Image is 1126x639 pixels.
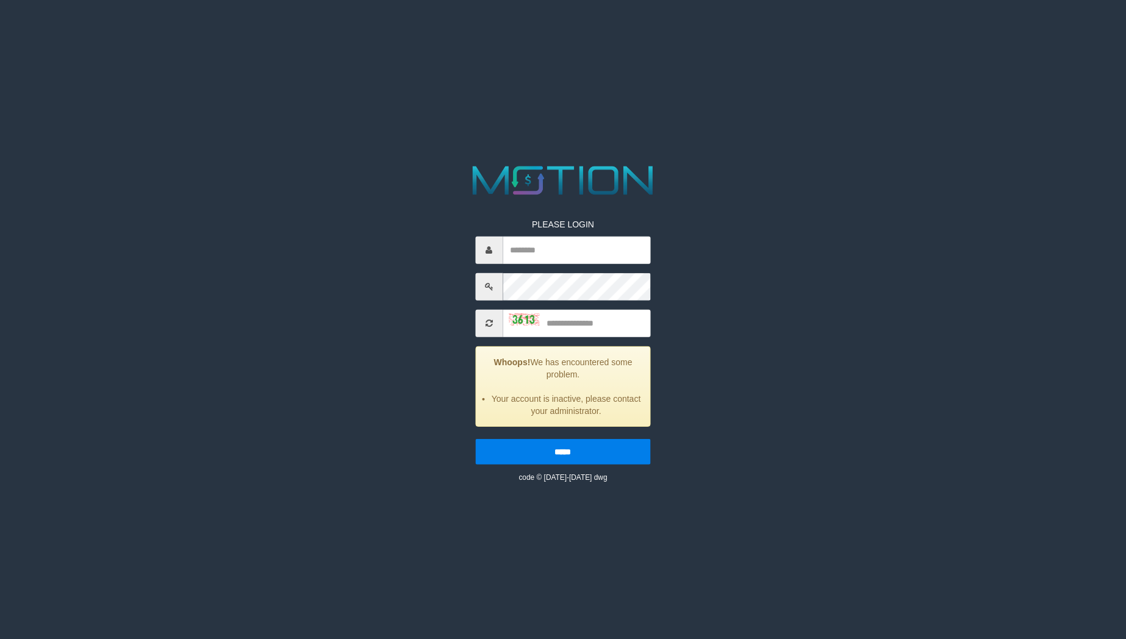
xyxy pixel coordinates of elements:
[518,473,607,481] small: code © [DATE]-[DATE] dwg
[464,161,661,200] img: MOTION_logo.png
[475,346,651,426] div: We has encountered some problem.
[475,218,651,230] p: PLEASE LOGIN
[509,313,539,326] img: captcha
[494,357,531,366] strong: Whoops!
[491,392,641,416] li: Your account is inactive, please contact your administrator.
